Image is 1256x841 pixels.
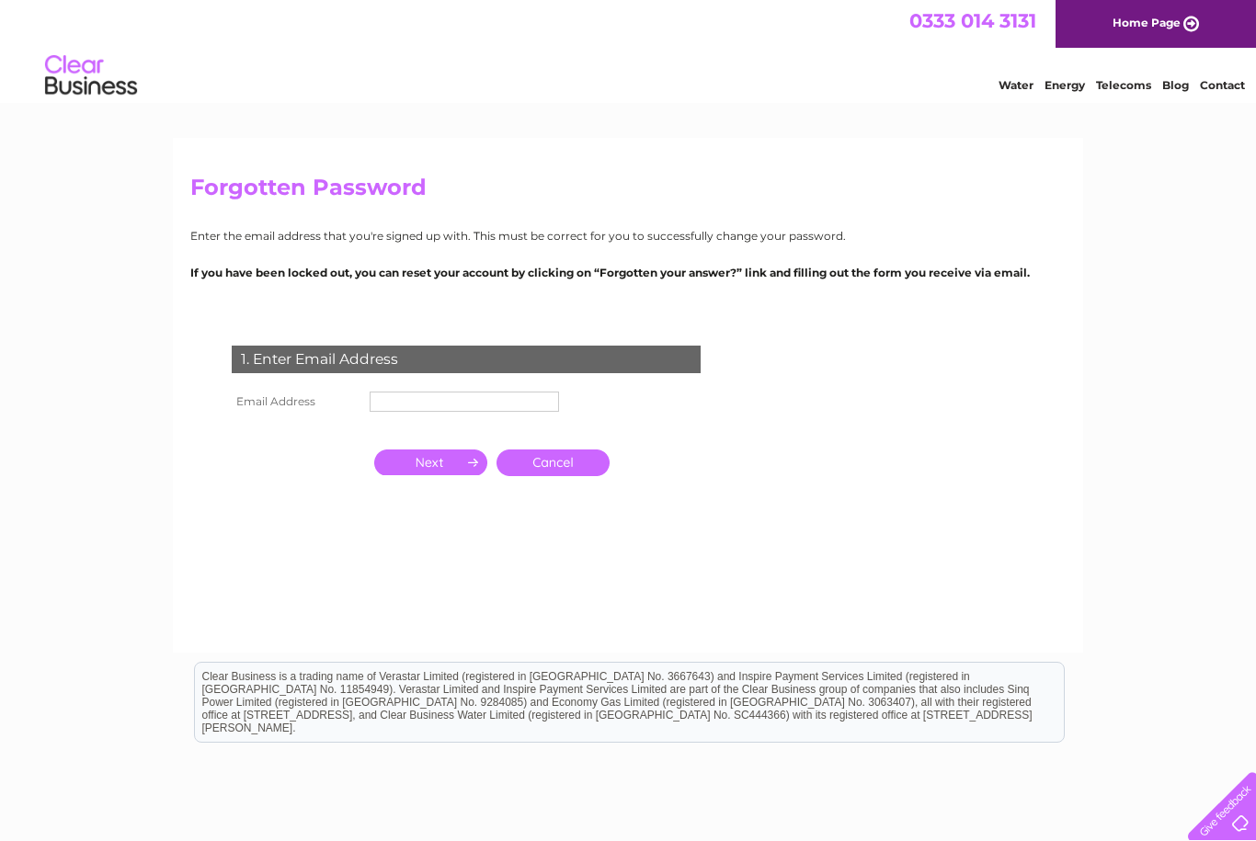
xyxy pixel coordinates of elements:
a: Blog [1162,78,1189,92]
img: logo.png [44,48,138,104]
a: Cancel [497,449,610,476]
a: Water [999,78,1033,92]
a: Telecoms [1096,78,1151,92]
a: Contact [1200,78,1245,92]
th: Email Address [227,387,365,416]
h2: Forgotten Password [190,175,1066,210]
p: Enter the email address that you're signed up with. This must be correct for you to successfully ... [190,227,1066,244]
a: Energy [1045,78,1085,92]
div: 1. Enter Email Address [232,346,701,373]
p: If you have been locked out, you can reset your account by clicking on “Forgotten your answer?” l... [190,264,1066,281]
a: 0333 014 3131 [909,9,1036,32]
div: Clear Business is a trading name of Verastar Limited (registered in [GEOGRAPHIC_DATA] No. 3667643... [195,10,1064,89]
